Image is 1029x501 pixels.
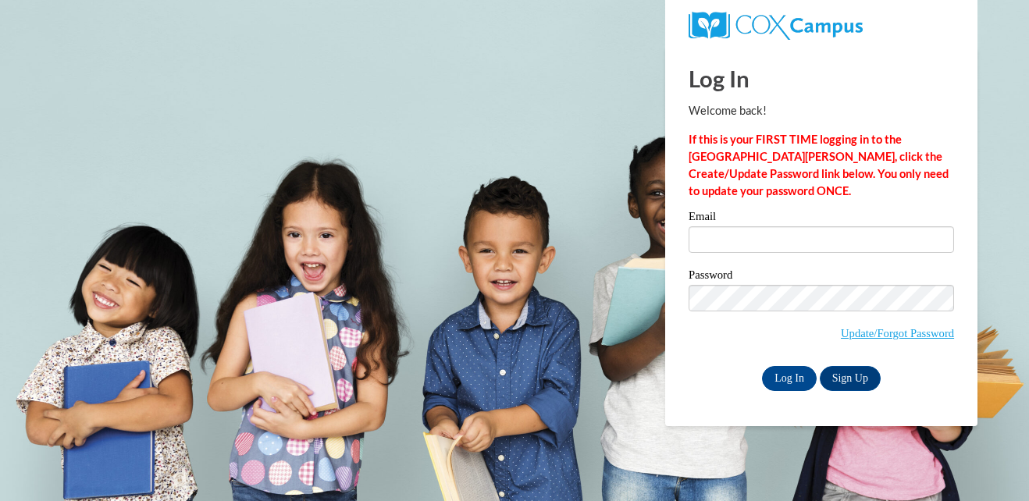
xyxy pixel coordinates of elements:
label: Password [689,269,954,285]
a: Update/Forgot Password [841,327,954,339]
img: COX Campus [689,12,863,40]
p: Welcome back! [689,102,954,119]
label: Email [689,211,954,226]
h1: Log In [689,62,954,94]
a: Sign Up [820,366,881,391]
a: COX Campus [689,18,863,31]
strong: If this is your FIRST TIME logging in to the [GEOGRAPHIC_DATA][PERSON_NAME], click the Create/Upd... [689,133,949,197]
input: Log In [762,366,817,391]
